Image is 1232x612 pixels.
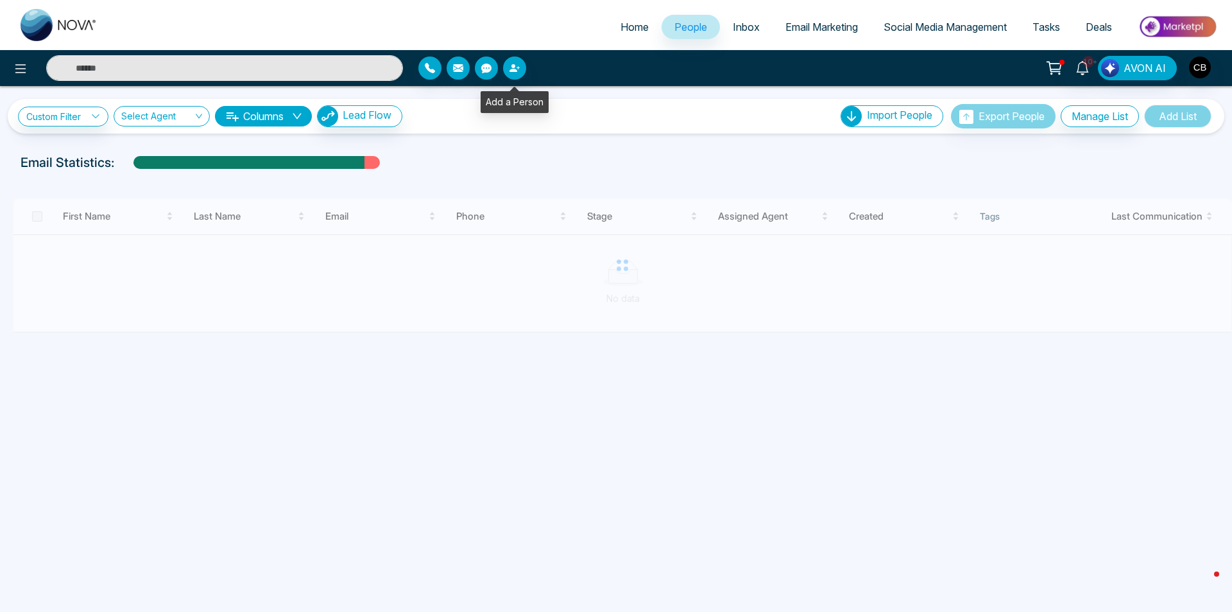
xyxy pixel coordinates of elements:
img: Lead Flow [318,106,338,127]
a: Home [608,15,662,39]
span: Lead Flow [343,109,391,121]
span: Home [620,21,649,33]
button: Manage List [1061,105,1139,127]
img: Lead Flow [1101,59,1119,77]
a: Inbox [720,15,773,39]
a: People [662,15,720,39]
a: Lead FlowLead Flow [312,105,402,127]
a: Email Marketing [773,15,871,39]
button: Columnsdown [215,106,312,127]
div: Add a Person [481,91,549,113]
p: Email Statistics: [21,153,114,172]
span: Export People [979,110,1045,123]
iframe: Intercom live chat [1188,568,1219,599]
button: Export People [951,104,1056,128]
span: down [292,111,302,121]
a: Social Media Management [871,15,1020,39]
a: Tasks [1020,15,1073,39]
span: Import People [867,109,932,121]
span: Inbox [733,21,760,33]
span: Deals [1086,21,1112,33]
span: Email Marketing [785,21,858,33]
span: AVON AI [1124,60,1166,76]
img: Nova CRM Logo [21,9,98,41]
img: Market-place.gif [1131,12,1224,41]
a: 10+ [1067,56,1098,78]
a: Custom Filter [18,107,108,127]
span: People [674,21,707,33]
img: User Avatar [1189,57,1211,78]
span: Tasks [1032,21,1060,33]
a: Deals [1073,15,1125,39]
button: AVON AI [1098,56,1177,80]
span: 10+ [1082,56,1094,67]
button: Lead Flow [317,105,402,127]
span: Social Media Management [884,21,1007,33]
